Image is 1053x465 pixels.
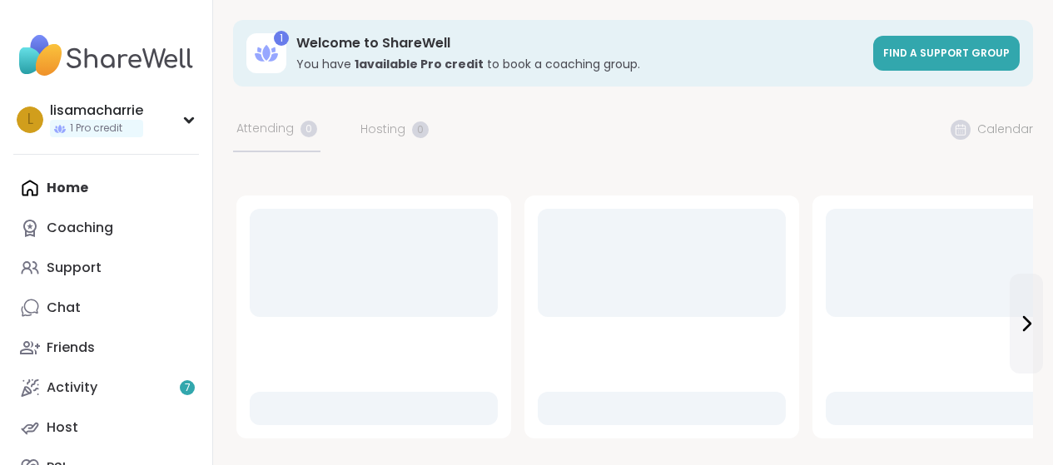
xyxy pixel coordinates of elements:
div: Chat [47,299,81,317]
b: 1 available Pro credit [355,56,484,72]
a: Find a support group [873,36,1020,71]
a: Activity7 [13,368,199,408]
div: Host [47,418,78,437]
a: Chat [13,288,199,328]
div: Activity [47,378,97,397]
div: Support [47,259,102,277]
h3: Welcome to ShareWell [296,34,863,52]
span: l [27,109,33,131]
div: Friends [47,339,95,357]
a: Host [13,408,199,448]
a: Friends [13,328,199,368]
a: Support [13,248,199,288]
a: Coaching [13,208,199,248]
h3: You have to book a coaching group. [296,56,863,72]
img: ShareWell Nav Logo [13,27,199,85]
span: 7 [185,381,191,395]
div: 1 [274,31,289,46]
div: Coaching [47,219,113,237]
span: Find a support group [883,46,1010,60]
div: lisamacharrie [50,101,143,120]
span: 1 Pro credit [70,121,122,136]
